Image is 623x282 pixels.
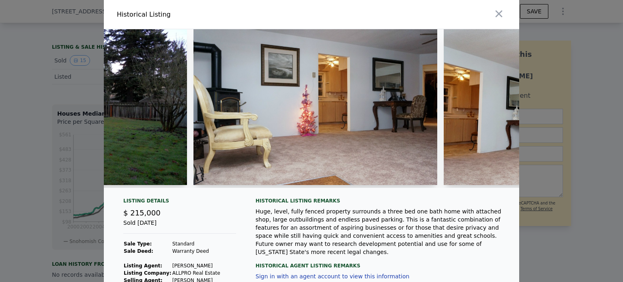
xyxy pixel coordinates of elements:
[172,240,233,248] td: Standard
[123,209,161,217] span: $ 215,000
[124,263,162,269] strong: Listing Agent:
[172,269,233,277] td: ALLPRO Real Estate
[256,256,506,269] div: Historical Agent Listing Remarks
[117,10,308,19] div: Historical Listing
[256,198,506,204] div: Historical Listing remarks
[193,29,437,185] img: Property Img
[256,207,506,256] div: Huge, level, fully fenced property surrounds a three bed one bath home with attached shop, large ...
[124,241,152,247] strong: Sale Type:
[124,248,153,254] strong: Sale Deed:
[124,270,171,276] strong: Listing Company:
[256,273,409,280] button: Sign in with an agent account to view this information
[172,262,233,269] td: [PERSON_NAME]
[123,219,236,234] div: Sold [DATE]
[172,248,233,255] td: Warranty Deed
[123,198,236,207] div: Listing Details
